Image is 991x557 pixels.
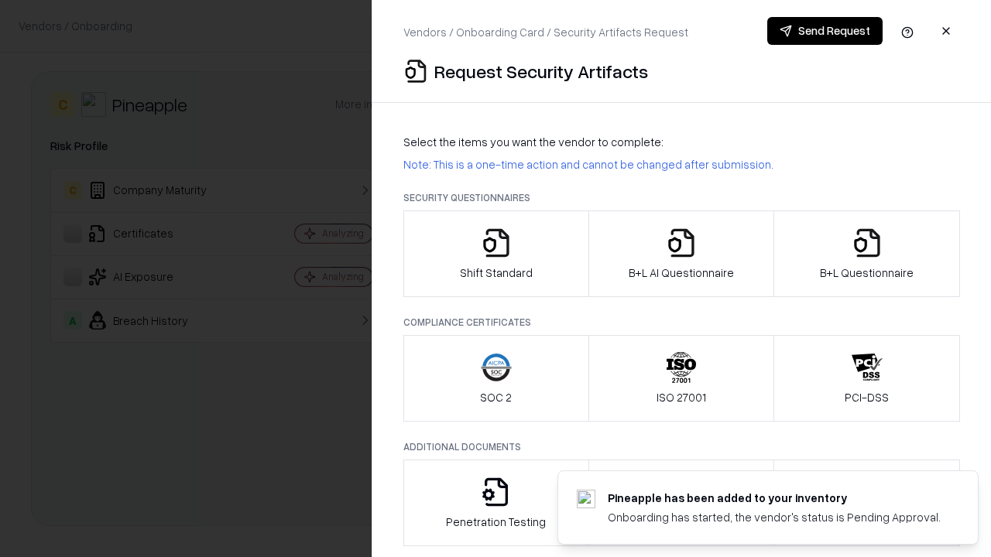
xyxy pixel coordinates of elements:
p: Security Questionnaires [403,191,960,204]
p: Vendors / Onboarding Card / Security Artifacts Request [403,24,688,40]
button: ISO 27001 [588,335,775,422]
p: Compliance Certificates [403,316,960,329]
p: Request Security Artifacts [434,59,648,84]
button: Shift Standard [403,210,589,297]
p: B+L Questionnaire [820,265,914,281]
button: PCI-DSS [773,335,960,422]
p: Select the items you want the vendor to complete: [403,134,960,150]
p: PCI-DSS [845,389,889,405]
p: Note: This is a one-time action and cannot be changed after submission. [403,156,960,173]
button: Send Request [767,17,883,45]
button: B+L Questionnaire [773,210,960,297]
p: Penetration Testing [446,514,546,530]
p: SOC 2 [480,389,512,405]
button: Privacy Policy [588,460,775,546]
div: Onboarding has started, the vendor's status is Pending Approval. [608,509,941,525]
p: ISO 27001 [657,389,706,405]
p: Shift Standard [460,265,533,281]
button: B+L AI Questionnaire [588,210,775,297]
button: Penetration Testing [403,460,589,546]
img: pineappleenergy.com [577,490,595,508]
div: Pineapple has been added to your inventory [608,490,941,506]
button: Data Processing Agreement [773,460,960,546]
p: B+L AI Questionnaire [629,265,734,281]
p: Additional Documents [403,440,960,453]
button: SOC 2 [403,335,589,422]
